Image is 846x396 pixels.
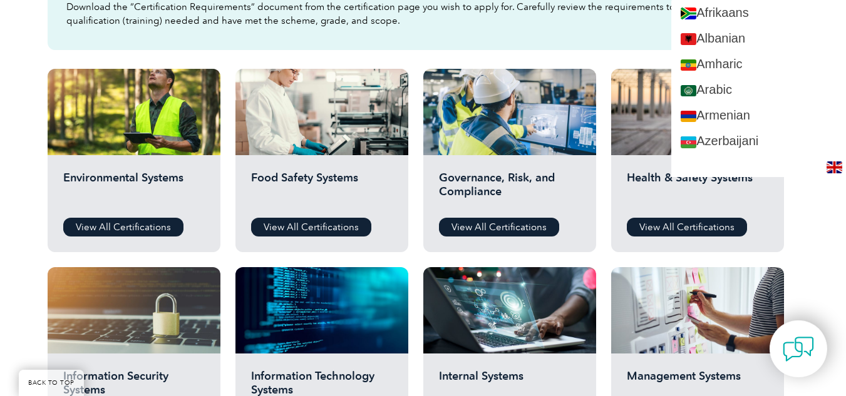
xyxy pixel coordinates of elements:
img: am [681,59,696,71]
img: az [681,136,696,148]
img: af [681,8,696,19]
a: View All Certifications [251,218,371,236]
img: ar [681,85,696,97]
a: Basque [671,155,846,180]
h2: Governance, Risk, and Compliance [439,171,580,208]
h2: Health & Safety Systems [627,171,768,208]
a: Arabic [671,77,846,103]
a: View All Certifications [439,218,559,236]
a: View All Certifications [63,218,183,236]
a: Albanian [671,26,846,51]
img: sq [681,33,696,45]
img: en [827,161,842,173]
h2: Food Safety Systems [251,171,393,208]
a: Azerbaijani [671,128,846,154]
a: Armenian [671,103,846,128]
img: hy [681,111,696,123]
a: View All Certifications [627,218,747,236]
h2: Environmental Systems [63,171,205,208]
img: contact-chat.png [783,333,814,365]
a: Amharic [671,51,846,77]
a: BACK TO TOP [19,370,84,396]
